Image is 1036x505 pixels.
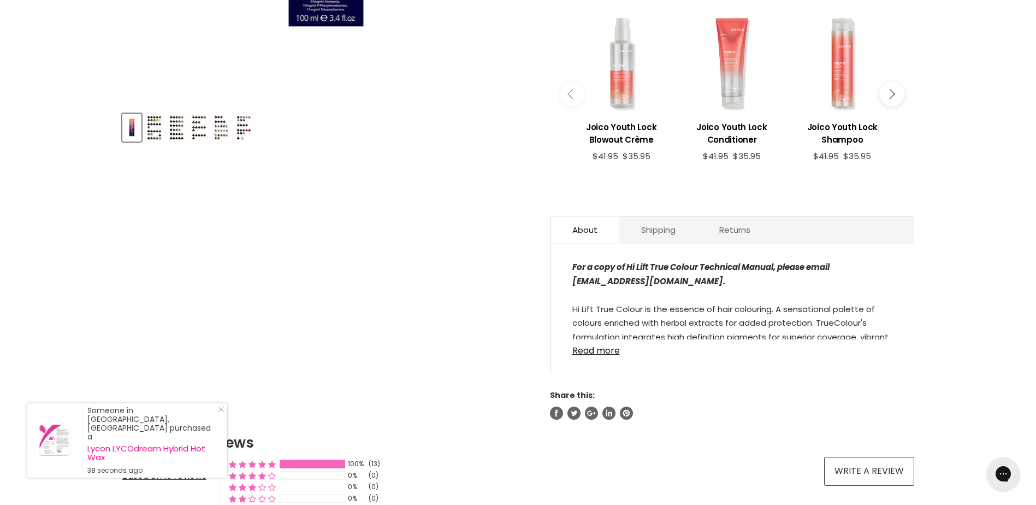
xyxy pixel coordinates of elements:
[824,457,914,485] a: Write a review
[572,339,892,356] a: Read more
[229,460,276,469] div: 100% (13) reviews with 5 star rating
[348,460,365,469] div: 100%
[572,113,671,151] a: View product:Joico Youth Lock Blowout Crème
[122,433,914,453] h2: Customer Reviews
[191,115,208,140] img: Hi Lift True Colour
[121,110,532,142] div: Product thumbnails
[122,114,141,142] button: Hi Lift True Colour
[792,13,892,113] a: View product:Joico Youth Lock Shampoo
[550,216,619,243] a: About
[190,114,209,142] button: Hi Lift True Colour
[168,115,185,140] img: Hi Lift True Colour
[369,460,380,469] div: (13)
[123,115,140,140] img: Hi Lift True Colour
[214,406,224,417] a: Close Notification
[87,444,216,462] a: Lycon LYCOdream Hybrid Hot Wax
[572,260,892,427] div: Hi Lift True Colour is the essence of hair colouring. A sensational palette of colours enriched w...
[213,115,230,140] img: Hi Lift True Colour
[87,466,216,475] small: 38 seconds ago
[733,150,761,162] span: $35.95
[146,115,163,140] img: Hi Lift True Colour
[572,121,671,146] h3: Joico Youth Lock Blowout Crème
[27,403,82,478] a: Visit product page
[212,114,231,142] button: Hi Lift True Colour
[619,216,697,243] a: Shipping
[843,150,871,162] span: $35.95
[682,113,782,151] a: View product:Joico Youth Lock Conditioner
[122,469,206,482] a: Based on 13 reviews
[981,454,1025,494] iframe: Gorgias live chat messenger
[87,406,216,475] div: Someone in [GEOGRAPHIC_DATA], [GEOGRAPHIC_DATA] purchased a
[703,150,729,162] span: $41.95
[167,114,186,142] button: Hi Lift True Colour
[218,406,224,413] svg: Close Icon
[550,390,595,401] span: Share this:
[145,114,164,142] button: Hi Lift True Colour
[682,13,782,113] a: View product:Joico Youth Lock Conditioner
[234,114,253,142] button: Hi Lift True Colour
[813,150,839,162] span: $41.95
[235,115,252,140] img: Hi Lift True Colour
[550,390,914,420] aside: Share this:
[572,261,830,287] strong: For a copy of Hi Lift True Colour Technical Manual, please email [EMAIL_ADDRESS][DOMAIN_NAME].
[792,113,892,151] a: View product:Joico Youth Lock Shampoo
[623,150,650,162] span: $35.95
[792,121,892,146] h3: Joico Youth Lock Shampoo
[572,13,671,113] a: View product:Joico Youth Lock Blowout Crème
[593,150,618,162] span: $41.95
[682,121,782,146] h3: Joico Youth Lock Conditioner
[697,216,772,243] a: Returns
